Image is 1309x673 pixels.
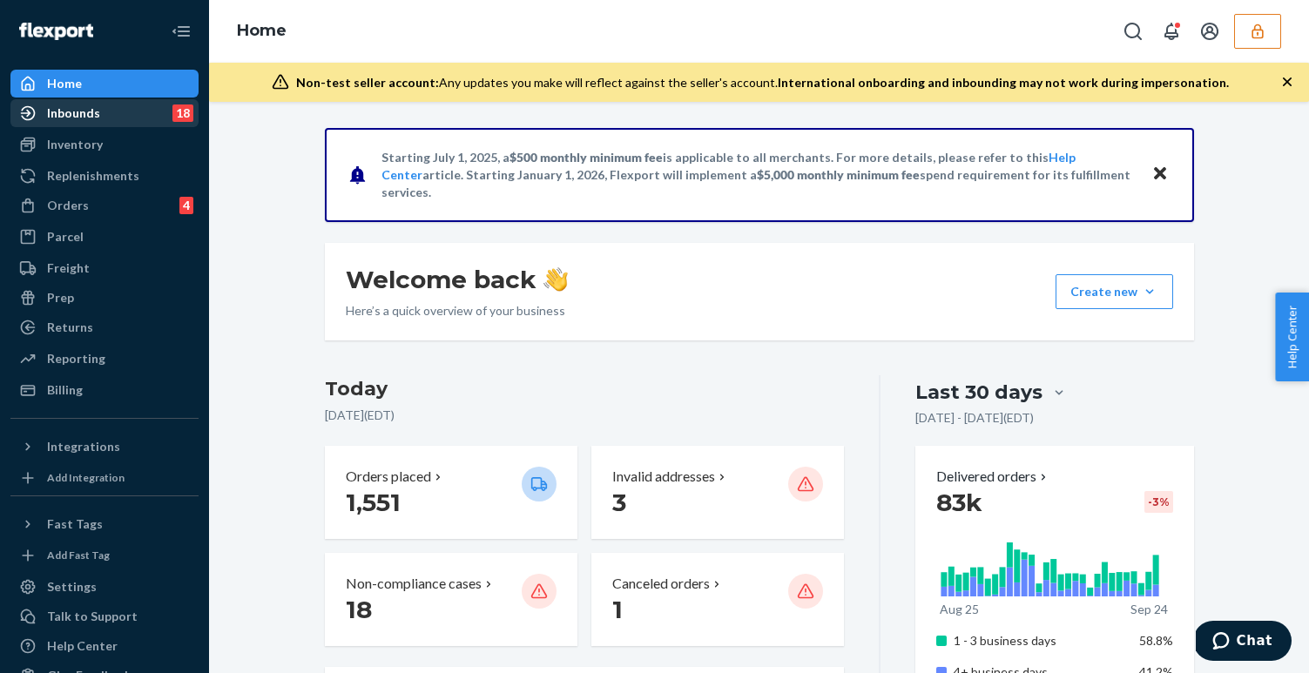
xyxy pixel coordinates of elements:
[936,488,982,517] span: 83k
[325,553,577,646] button: Non-compliance cases 18
[47,548,110,562] div: Add Fast Tag
[47,470,125,485] div: Add Integration
[757,167,920,182] span: $5,000 monthly minimum fee
[47,167,139,185] div: Replenishments
[10,313,199,341] a: Returns
[1154,14,1189,49] button: Open notifications
[10,345,199,373] a: Reporting
[325,446,577,539] button: Orders placed 1,551
[1139,633,1173,648] span: 58.8%
[237,21,287,40] a: Home
[296,75,439,90] span: Non-test seller account:
[936,467,1050,487] button: Delivered orders
[915,409,1034,427] p: [DATE] - [DATE] ( EDT )
[10,376,199,404] a: Billing
[179,197,193,214] div: 4
[10,192,199,219] a: Orders4
[346,264,568,295] h1: Welcome back
[1192,14,1227,49] button: Open account menu
[325,375,845,403] h3: Today
[10,573,199,601] a: Settings
[346,574,482,594] p: Non-compliance cases
[10,254,199,282] a: Freight
[591,553,844,646] button: Canceled orders 1
[612,574,710,594] p: Canceled orders
[223,6,300,57] ol: breadcrumbs
[10,223,199,251] a: Parcel
[346,467,431,487] p: Orders placed
[10,468,199,488] a: Add Integration
[612,467,715,487] p: Invalid addresses
[47,350,105,367] div: Reporting
[47,578,97,596] div: Settings
[1130,601,1168,618] p: Sep 24
[325,407,845,424] p: [DATE] ( EDT )
[47,228,84,246] div: Parcel
[19,23,93,40] img: Flexport logo
[47,608,138,625] div: Talk to Support
[47,289,74,306] div: Prep
[591,446,844,539] button: Invalid addresses 3
[1275,293,1309,381] button: Help Center
[940,601,979,618] p: Aug 25
[47,197,89,214] div: Orders
[10,70,199,98] a: Home
[47,381,83,399] div: Billing
[10,131,199,158] a: Inventory
[1056,274,1173,309] button: Create new
[346,595,372,624] span: 18
[346,302,568,320] p: Here’s a quick overview of your business
[10,284,199,312] a: Prep
[543,267,568,292] img: hand-wave emoji
[10,99,199,127] a: Inbounds18
[47,75,82,92] div: Home
[10,545,199,566] a: Add Fast Tag
[296,74,1229,91] div: Any updates you make will reflect against the seller's account.
[172,104,193,122] div: 18
[346,488,401,517] span: 1,551
[1196,621,1292,664] iframe: Opens a widget where you can chat to one of our agents
[954,632,1125,649] p: 1 - 3 business days
[10,602,199,630] button: Talk to Support
[915,379,1042,406] div: Last 30 days
[164,14,199,49] button: Close Navigation
[612,595,623,624] span: 1
[47,104,100,122] div: Inbounds
[381,149,1135,201] p: Starting July 1, 2025, a is applicable to all merchants. For more details, please refer to this a...
[1116,14,1150,49] button: Open Search Box
[47,136,103,153] div: Inventory
[47,319,93,336] div: Returns
[10,632,199,660] a: Help Center
[10,162,199,190] a: Replenishments
[47,637,118,655] div: Help Center
[47,438,120,455] div: Integrations
[509,150,663,165] span: $500 monthly minimum fee
[10,433,199,461] button: Integrations
[47,515,103,533] div: Fast Tags
[1149,162,1171,187] button: Close
[1144,491,1173,513] div: -3 %
[612,488,626,517] span: 3
[47,259,90,277] div: Freight
[778,75,1229,90] span: International onboarding and inbounding may not work during impersonation.
[10,510,199,538] button: Fast Tags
